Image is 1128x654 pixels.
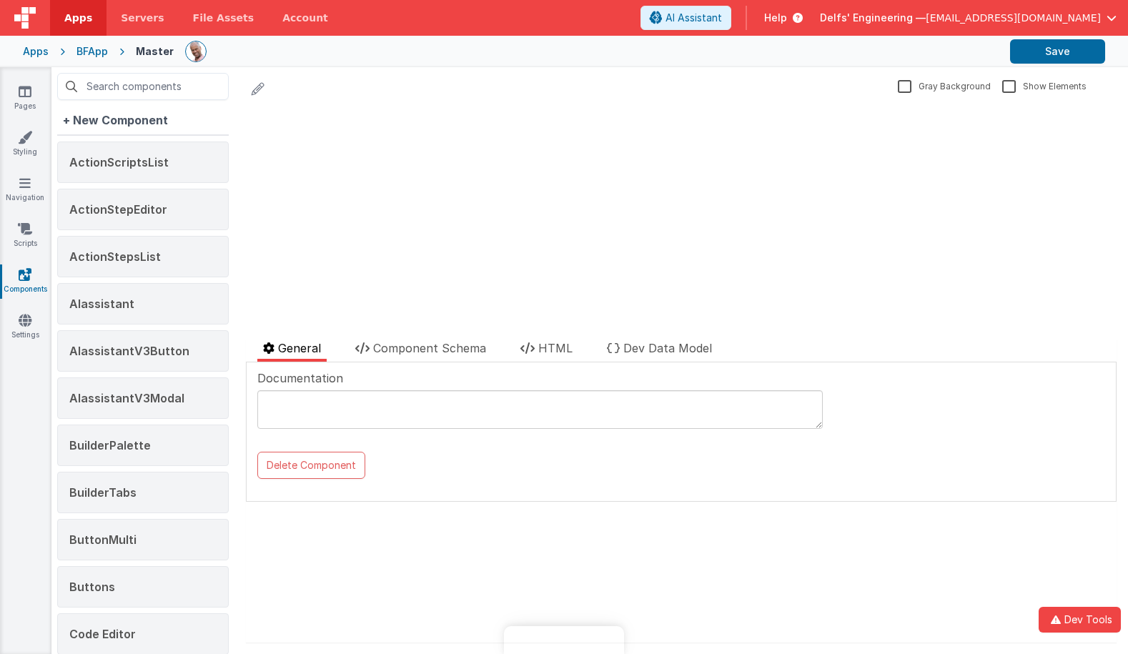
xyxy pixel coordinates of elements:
span: File Assets [193,11,254,25]
span: AIassistantV3Modal [69,391,184,405]
span: Apps [64,11,92,25]
span: BuilderTabs [69,485,137,500]
span: Component Schema [373,341,486,355]
span: ActionStepsList [69,249,161,264]
span: AI Assistant [666,11,722,25]
span: Buttons [69,580,115,594]
span: Documentation [257,370,343,387]
input: Search components [57,73,229,100]
span: HTML [538,341,573,355]
button: Delfs' Engineering — [EMAIL_ADDRESS][DOMAIN_NAME] [820,11,1117,25]
span: Delfs' Engineering — [820,11,926,25]
span: General [278,341,321,355]
label: Show Elements [1002,79,1087,92]
span: ButtonMulti [69,532,137,547]
span: Servers [121,11,164,25]
img: 11ac31fe5dc3d0eff3fbbbf7b26fa6e1 [186,41,206,61]
button: Delete Component [257,452,365,479]
button: Save [1010,39,1105,64]
span: Dev Data Model [623,341,712,355]
span: ActionStepEditor [69,202,167,217]
span: Help [764,11,787,25]
span: ActionScriptsList [69,155,169,169]
button: Dev Tools [1039,607,1121,633]
span: BuilderPalette [69,438,151,452]
span: Code Editor [69,627,136,641]
div: BFApp [76,44,108,59]
button: AI Assistant [640,6,731,30]
span: [EMAIL_ADDRESS][DOMAIN_NAME] [926,11,1101,25]
div: Master [136,44,174,59]
div: + New Component [57,106,174,134]
span: AIassistant [69,297,134,311]
label: Gray Background [898,79,991,92]
div: Apps [23,44,49,59]
span: AIassistantV3Button [69,344,189,358]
